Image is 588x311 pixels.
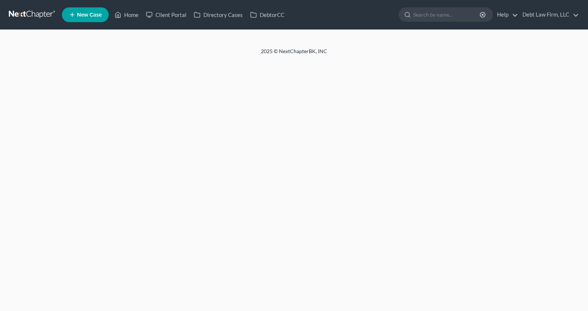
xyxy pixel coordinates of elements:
a: Debt Law Firm, LLC [519,8,579,21]
a: Home [111,8,142,21]
input: Search by name... [413,8,481,21]
a: DebtorCC [246,8,288,21]
div: 2025 © NextChapterBK, INC [84,48,504,61]
a: Help [493,8,518,21]
span: New Case [77,12,102,18]
a: Directory Cases [190,8,246,21]
a: Client Portal [142,8,190,21]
